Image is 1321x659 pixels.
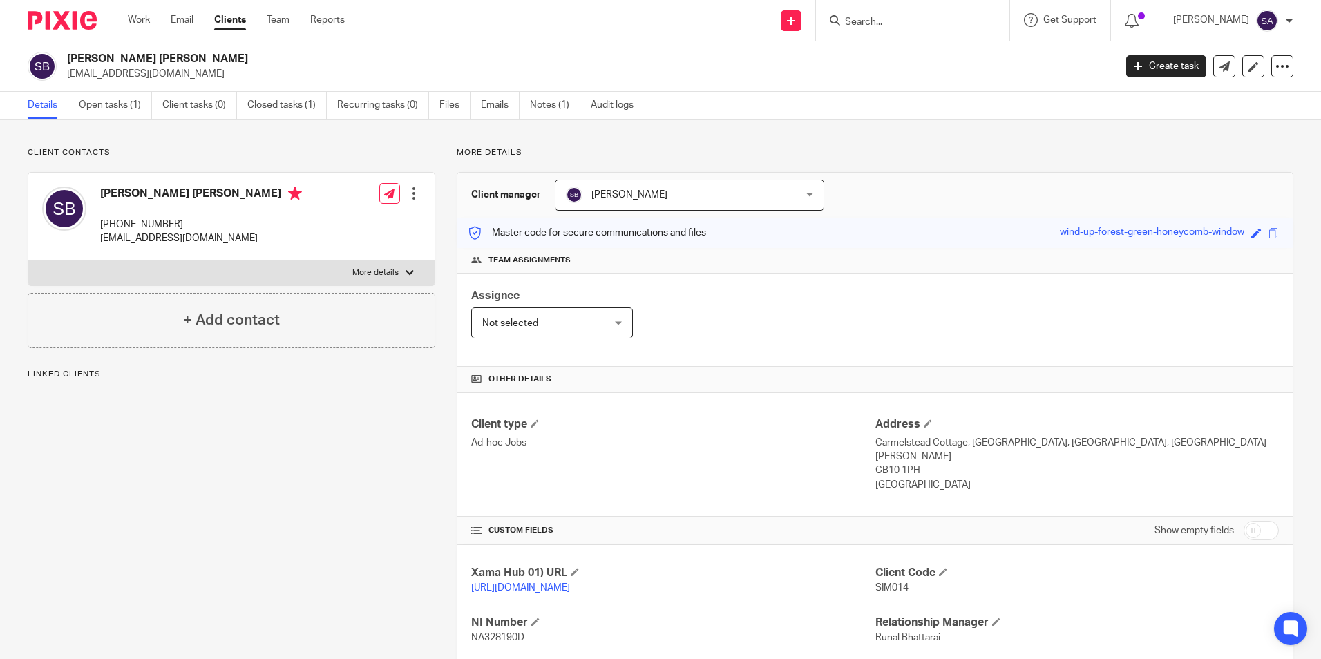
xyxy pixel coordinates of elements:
[1256,10,1278,32] img: svg%3E
[171,13,193,27] a: Email
[471,583,570,593] a: [URL][DOMAIN_NAME]
[100,218,302,231] p: [PHONE_NUMBER]
[352,267,399,278] p: More details
[482,318,538,328] span: Not selected
[100,231,302,245] p: [EMAIL_ADDRESS][DOMAIN_NAME]
[439,92,471,119] a: Files
[875,464,1279,477] p: CB10 1PH
[566,187,582,203] img: svg%3E
[162,92,237,119] a: Client tasks (0)
[288,187,302,200] i: Primary
[591,92,644,119] a: Audit logs
[471,436,875,450] p: Ad-hoc Jobs
[488,374,551,385] span: Other details
[591,190,667,200] span: [PERSON_NAME]
[183,309,280,331] h4: + Add contact
[128,13,150,27] a: Work
[100,187,302,204] h4: [PERSON_NAME] [PERSON_NAME]
[337,92,429,119] a: Recurring tasks (0)
[875,417,1279,432] h4: Address
[28,52,57,81] img: svg%3E
[1060,225,1244,241] div: wind-up-forest-green-honeycomb-window
[875,633,940,642] span: Runal Bhattarai
[214,13,246,27] a: Clients
[530,92,580,119] a: Notes (1)
[875,566,1279,580] h4: Client Code
[28,92,68,119] a: Details
[875,436,1279,464] p: Carmelstead Cottage, [GEOGRAPHIC_DATA], [GEOGRAPHIC_DATA], [GEOGRAPHIC_DATA][PERSON_NAME]
[875,478,1279,492] p: [GEOGRAPHIC_DATA]
[875,615,1279,630] h4: Relationship Manager
[471,188,541,202] h3: Client manager
[28,147,435,158] p: Client contacts
[875,583,909,593] span: SIM014
[1126,55,1206,77] a: Create task
[471,525,875,536] h4: CUSTOM FIELDS
[1043,15,1096,25] span: Get Support
[67,52,897,66] h2: [PERSON_NAME] [PERSON_NAME]
[468,226,706,240] p: Master code for secure communications and files
[488,255,571,266] span: Team assignments
[42,187,86,231] img: svg%3E
[471,633,524,642] span: NA328190D
[247,92,327,119] a: Closed tasks (1)
[267,13,289,27] a: Team
[1154,524,1234,537] label: Show empty fields
[67,67,1105,81] p: [EMAIL_ADDRESS][DOMAIN_NAME]
[310,13,345,27] a: Reports
[471,566,875,580] h4: Xama Hub 01) URL
[28,11,97,30] img: Pixie
[471,290,520,301] span: Assignee
[457,147,1293,158] p: More details
[844,17,968,29] input: Search
[79,92,152,119] a: Open tasks (1)
[28,369,435,380] p: Linked clients
[471,615,875,630] h4: NI Number
[471,417,875,432] h4: Client type
[1173,13,1249,27] p: [PERSON_NAME]
[481,92,520,119] a: Emails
